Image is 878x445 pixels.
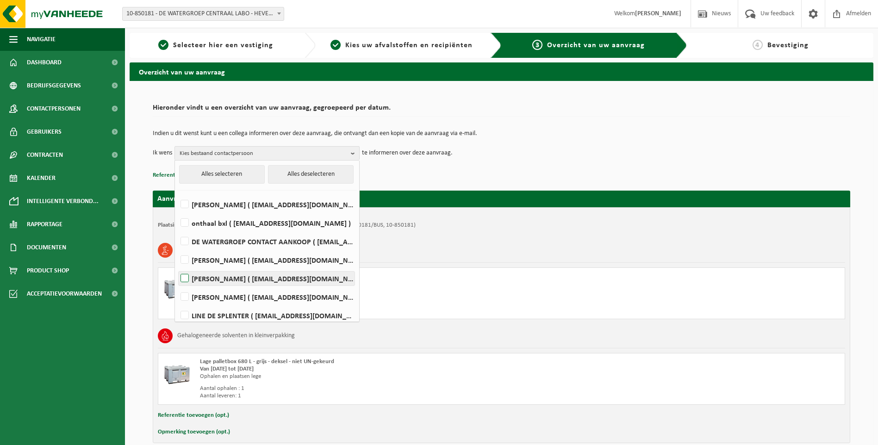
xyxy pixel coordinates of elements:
div: Aantal leveren: 1 [200,307,539,314]
span: Overzicht van uw aanvraag [547,42,645,49]
span: Bedrijfsgegevens [27,74,81,97]
img: PB-LB-0680-HPE-GY-11.png [163,358,191,386]
div: Aantal ophalen : 1 [200,385,539,392]
span: Contactpersonen [27,97,81,120]
strong: Plaatsingsadres: [158,222,198,228]
button: Kies bestaand contactpersoon [174,146,360,160]
span: Lage palletbox 680 L - grijs - deksel - niet UN-gekeurd [200,358,334,365]
img: PB-LB-0680-HPE-GY-11.png [163,272,191,300]
span: Intelligente verbond... [27,190,99,213]
span: Kalender [27,167,56,190]
a: 2Kies uw afvalstoffen en recipiënten [320,40,483,51]
strong: Aanvraag voor [DATE] [157,195,227,203]
p: te informeren over deze aanvraag. [362,146,453,160]
button: Alles deselecteren [268,165,354,184]
label: [PERSON_NAME] ( [EMAIL_ADDRESS][DOMAIN_NAME] ) [179,253,355,267]
span: Kies bestaand contactpersoon [180,147,347,161]
span: 3 [532,40,542,50]
h2: Hieronder vindt u een overzicht van uw aanvraag, gegroepeerd per datum. [153,104,850,117]
div: Ophalen en plaatsen lege [200,373,539,380]
button: Opmerking toevoegen (opt.) [158,426,230,438]
label: onthaal bxl ( [EMAIL_ADDRESS][DOMAIN_NAME] ) [179,216,355,230]
span: Contracten [27,143,63,167]
strong: Van [DATE] tot [DATE] [200,366,254,372]
label: LINE DE SPLENTER ( [EMAIL_ADDRESS][DOMAIN_NAME] ) [179,309,355,322]
label: [PERSON_NAME] ( [EMAIL_ADDRESS][DOMAIN_NAME] ) [179,290,355,304]
span: 1 [158,40,168,50]
h2: Overzicht van uw aanvraag [130,62,873,80]
strong: [PERSON_NAME] [635,10,681,17]
div: Aantal leveren: 1 [200,392,539,400]
span: 10-850181 - DE WATERGROEP CENTRAAL LABO - HEVERLEE [122,7,284,21]
span: Product Shop [27,259,69,282]
button: Alles selecteren [179,165,265,184]
a: 1Selecteer hier een vestiging [134,40,297,51]
span: 10-850181 - DE WATERGROEP CENTRAAL LABO - HEVERLEE [123,7,284,20]
span: 4 [753,40,763,50]
span: Bevestiging [767,42,809,49]
span: Dashboard [27,51,62,74]
p: Indien u dit wenst kunt u een collega informeren over deze aanvraag, die ontvangt dan een kopie v... [153,130,850,137]
span: Selecteer hier een vestiging [173,42,273,49]
div: Aantal ophalen : 1 [200,299,539,307]
span: 2 [330,40,341,50]
span: Rapportage [27,213,62,236]
p: Ik wens [153,146,172,160]
span: Documenten [27,236,66,259]
label: [PERSON_NAME] ( [EMAIL_ADDRESS][DOMAIN_NAME] ) [179,272,355,285]
span: Acceptatievoorwaarden [27,282,102,305]
span: Navigatie [27,28,56,51]
span: Gebruikers [27,120,62,143]
h3: Gehalogeneerde solventen in kleinverpakking [177,328,295,343]
label: [PERSON_NAME] ( [EMAIL_ADDRESS][DOMAIN_NAME] ) [179,198,355,211]
div: Ophalen en plaatsen lege [200,287,539,295]
span: Kies uw afvalstoffen en recipiënten [345,42,473,49]
label: DE WATERGROEP CONTACT AANKOOP ( [EMAIL_ADDRESS][DOMAIN_NAME] ) [179,235,355,248]
button: Referentie toevoegen (opt.) [153,169,224,181]
button: Referentie toevoegen (opt.) [158,409,229,421]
